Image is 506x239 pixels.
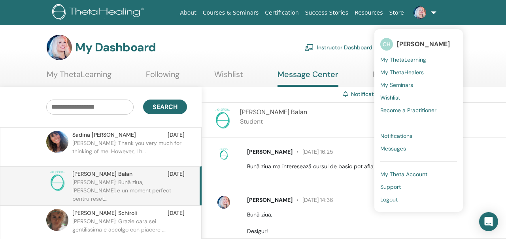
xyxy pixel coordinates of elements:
span: CH [380,38,393,51]
span: Wishlist [380,94,400,101]
span: My ThetaLearning [380,56,426,63]
a: Messages [380,142,457,155]
span: Support [380,183,401,190]
a: Courses & Seminars [200,6,262,20]
a: Resources [351,6,386,20]
a: Certification [262,6,302,20]
img: default.jpg [47,35,72,60]
div: Open Intercom Messenger [479,212,498,231]
span: Logout [380,196,398,203]
span: [PERSON_NAME] [247,196,293,203]
a: CH[PERSON_NAME] [380,35,457,53]
a: Wishlist [380,91,457,104]
a: My Theta Account [380,168,457,181]
a: Message Center [278,70,338,87]
a: About [177,6,199,20]
span: Search [153,103,177,111]
a: My ThetaLearning [380,53,457,66]
a: Wishlist [214,70,243,85]
span: Notifications [380,132,412,139]
a: Following [146,70,179,85]
span: [PERSON_NAME] [397,40,450,48]
span: My Theta Account [380,171,427,178]
a: Notifications [351,90,385,98]
img: default.jpg [413,6,426,19]
span: [DATE] [168,170,185,178]
img: no-photo.png [211,107,234,130]
span: [PERSON_NAME] Balan [72,170,132,178]
h3: My Dashboard [75,40,156,55]
img: default.jpg [46,131,68,153]
span: Sadina [PERSON_NAME] [72,131,136,139]
span: [DATE] [168,131,185,139]
a: Become a Practitioner [380,104,457,117]
img: no-photo.png [217,148,230,160]
span: [DATE] [168,209,185,217]
a: Logout [380,193,457,206]
span: [PERSON_NAME] Schiroli [72,209,137,217]
p: Bună ziua ma interesează cursul de basic pot afla mai multe informații? [247,162,497,171]
a: Notifications [380,130,457,142]
span: [PERSON_NAME] Balan [240,108,307,116]
a: Support [380,181,457,193]
p: [PERSON_NAME]: Thank you very much for thinking of me. However, I h... [72,139,187,163]
span: My ThetaHealers [380,69,424,76]
span: Messages [380,145,406,152]
img: logo.png [52,4,147,22]
img: chalkboard-teacher.svg [304,44,314,51]
img: default.jpg [46,209,68,231]
a: Instructor Dashboard [304,39,372,56]
p: Student [240,117,307,126]
img: no-photo.png [46,170,68,192]
button: Search [143,100,187,114]
a: Store [386,6,407,20]
p: [PERSON_NAME]: Bună ziua, [PERSON_NAME] e un moment perfect pentru reset... [72,178,187,202]
img: default.jpg [217,196,230,209]
a: My Seminars [380,79,457,91]
a: My ThetaLearning [47,70,111,85]
span: My Seminars [380,81,413,88]
span: [PERSON_NAME] [247,148,293,155]
a: Success Stories [302,6,351,20]
span: Become a Practitioner [380,107,436,114]
a: My ThetaHealers [380,66,457,79]
span: [DATE] 16:25 [293,148,333,155]
a: Help & Resources [373,70,436,85]
span: [DATE] 14:36 [293,196,333,203]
